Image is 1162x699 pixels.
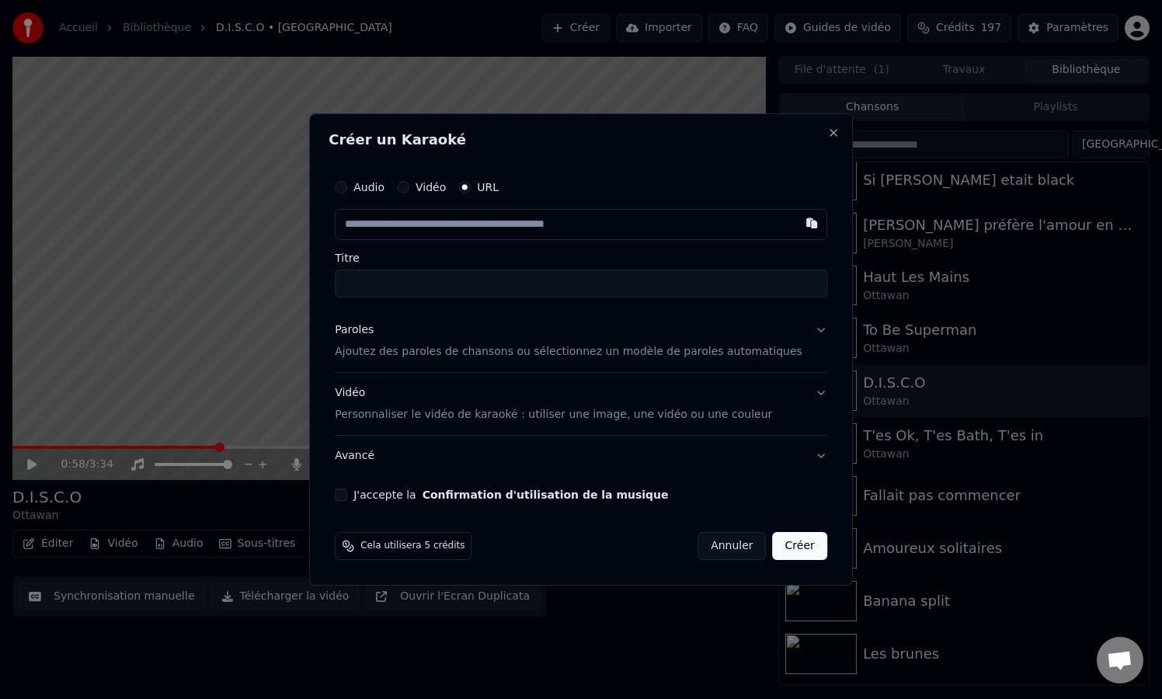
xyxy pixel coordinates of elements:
[353,489,668,500] label: J'accepte la
[335,344,802,360] p: Ajoutez des paroles de chansons ou sélectionnez un modèle de paroles automatiques
[698,532,766,560] button: Annuler
[423,489,669,500] button: J'accepte la
[477,182,499,193] label: URL
[335,252,827,263] label: Titre
[335,407,772,423] p: Personnaliser le vidéo de karaoké : utiliser une image, une vidéo ou une couleur
[335,436,827,476] button: Avancé
[335,373,827,435] button: VidéoPersonnaliser le vidéo de karaoké : utiliser une image, une vidéo ou une couleur
[329,133,833,147] h2: Créer un Karaoké
[335,322,374,338] div: Paroles
[335,310,827,372] button: ParolesAjoutez des paroles de chansons ou sélectionnez un modèle de paroles automatiques
[773,532,827,560] button: Créer
[360,540,464,552] span: Cela utilisera 5 crédits
[335,385,772,423] div: Vidéo
[353,182,384,193] label: Audio
[416,182,446,193] label: Vidéo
